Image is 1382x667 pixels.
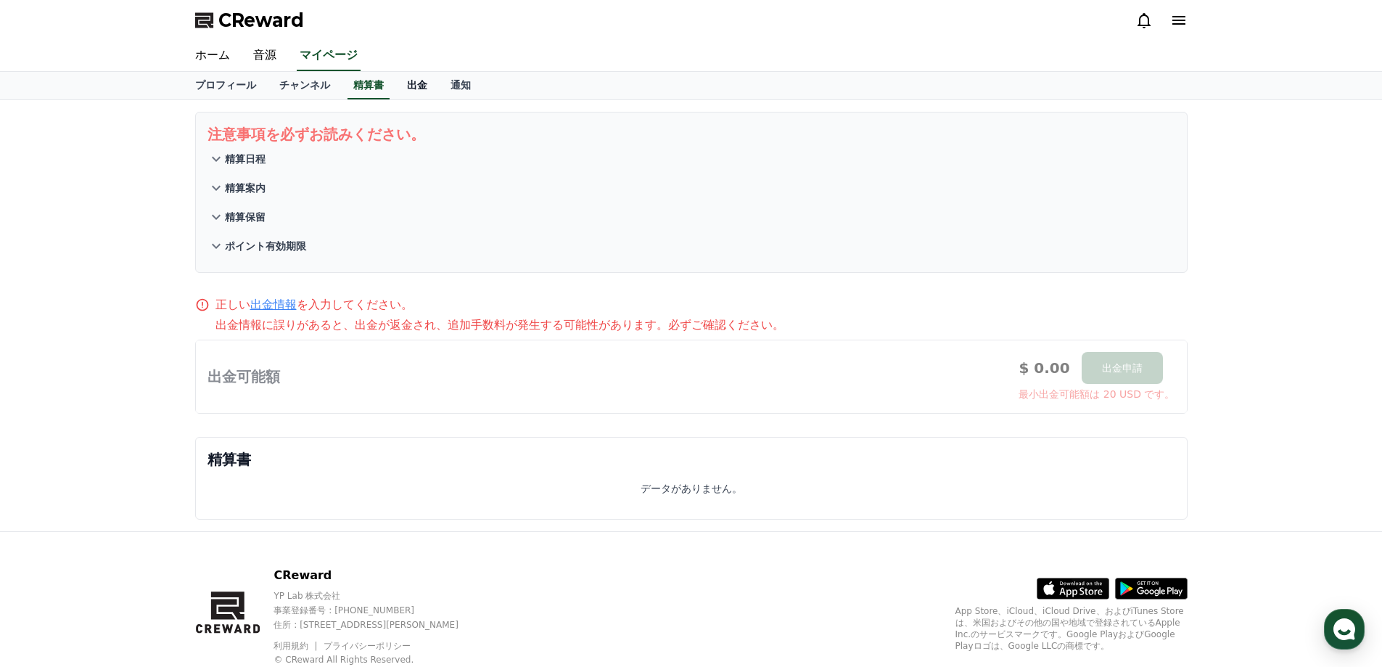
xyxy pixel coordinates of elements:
[184,72,268,99] a: プロフィール
[215,482,250,494] span: Settings
[218,9,304,32] span: CReward
[207,449,1175,470] p: 精算書
[225,181,266,195] p: 精算案内
[273,590,483,602] p: YP Lab 株式会社
[225,152,266,166] p: 精算日程
[184,41,242,71] a: ホーム
[273,605,483,616] p: 事業登録番号 : [PHONE_NUMBER]
[96,460,187,496] a: Messages
[207,173,1175,202] button: 精算案内
[37,482,62,494] span: Home
[4,460,96,496] a: Home
[225,210,266,224] p: 精算保留
[324,641,411,651] a: プライバシーポリシー
[207,144,1175,173] button: 精算日程
[225,239,306,253] p: ポイント有効期限
[273,641,319,651] a: 利用規約
[207,202,1175,232] button: 精算保留
[395,72,439,99] a: 出金
[250,298,297,311] a: 出金情報
[955,605,1188,652] p: App Store、iCloud、iCloud Drive、およびiTunes Storeは、米国およびその他の国や地域で登録されているApple Inc.のサービスマークです。Google P...
[347,72,390,99] a: 精算書
[207,232,1175,261] button: ポイント有効期限
[242,41,288,71] a: 音源
[273,619,483,631] p: 住所 : [STREET_ADDRESS][PERSON_NAME]
[273,654,483,666] p: © CReward All Rights Reserved.
[273,567,483,584] p: CReward
[195,9,304,32] a: CReward
[297,41,361,71] a: マイページ
[120,483,163,494] span: Messages
[439,72,482,99] a: 通知
[187,460,279,496] a: Settings
[207,124,1175,144] p: 注意事項を必ずお読みください。
[215,316,1188,334] p: 出金情報に誤りがあると、出金が返金され、追加手数料が発生する可能性があります。必ずご確認ください。
[215,296,413,314] p: 正しい を入力してください。
[641,481,742,496] p: データがありません。
[268,72,342,99] a: チャンネル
